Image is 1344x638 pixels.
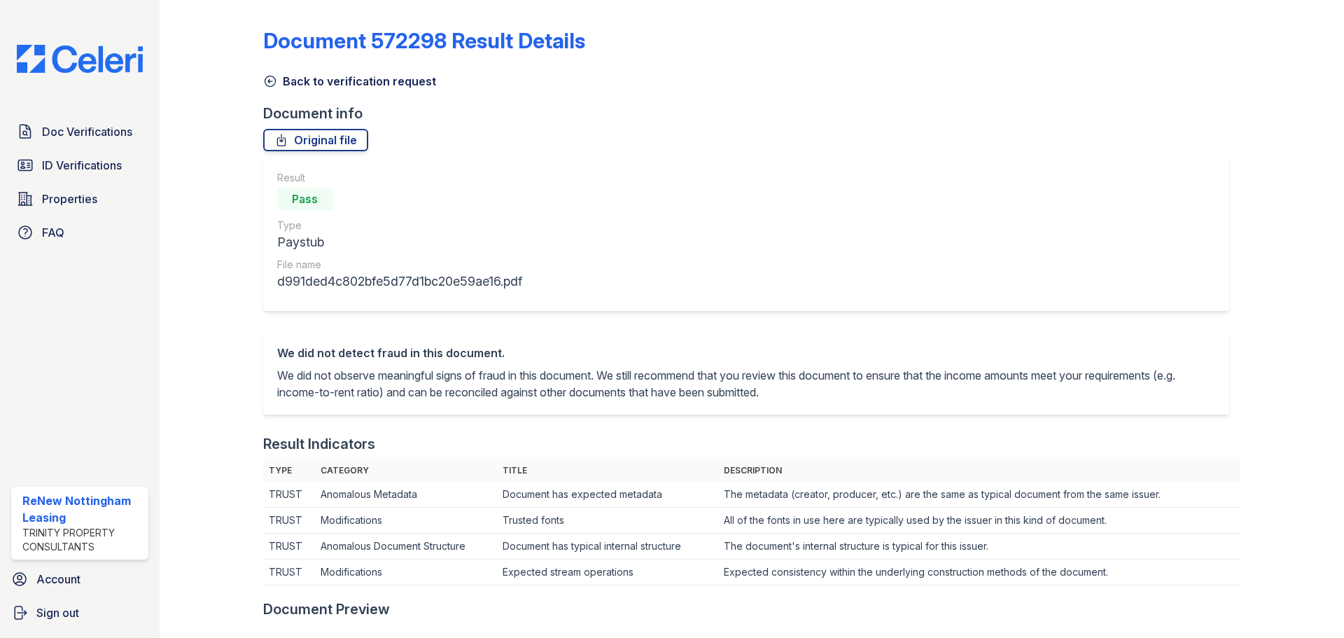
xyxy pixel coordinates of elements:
td: All of the fonts in use here are typically used by the issuer in this kind of document. [718,508,1240,534]
a: ID Verifications [11,151,148,179]
div: Document Preview [263,599,390,619]
td: TRUST [263,508,316,534]
td: TRUST [263,560,316,585]
td: Trusted fonts [497,508,718,534]
div: d991ded4c802bfe5d77d1bc20e59ae16.pdf [277,272,522,291]
a: Account [6,565,154,593]
td: Expected stream operations [497,560,718,585]
a: Doc Verifications [11,118,148,146]
span: Doc Verifications [42,123,132,140]
a: Document 572298 Result Details [263,28,585,53]
th: Description [718,459,1240,482]
div: Result Indicators [263,434,375,454]
div: Result [277,171,522,185]
td: Expected consistency within the underlying construction methods of the document. [718,560,1240,585]
div: ReNew Nottingham Leasing [22,492,143,526]
td: The document's internal structure is typical for this issuer. [718,534,1240,560]
a: Sign out [6,599,154,627]
td: TRUST [263,534,316,560]
th: Type [263,459,316,482]
span: Properties [42,190,97,207]
a: Original file [263,129,368,151]
img: CE_Logo_Blue-a8612792a0a2168367f1c8372b55b34899dd931a85d93a1a3d3e32e68fde9ad4.png [6,45,154,73]
div: Document info [263,104,1240,123]
td: The metadata (creator, producer, etc.) are the same as typical document from the same issuer. [718,482,1240,508]
div: File name [277,258,522,272]
div: Pass [277,188,333,210]
div: Type [277,219,522,233]
td: Document has typical internal structure [497,534,718,560]
span: Account [36,571,80,588]
td: Modifications [315,560,497,585]
td: TRUST [263,482,316,508]
td: Document has expected metadata [497,482,718,508]
div: Trinity Property Consultants [22,526,143,554]
a: FAQ [11,219,148,247]
a: Back to verification request [263,73,436,90]
th: Category [315,459,497,482]
td: Anomalous Metadata [315,482,497,508]
span: ID Verifications [42,157,122,174]
p: We did not observe meaningful signs of fraud in this document. We still recommend that you review... [277,367,1215,401]
div: Paystub [277,233,522,252]
th: Title [497,459,718,482]
td: Modifications [315,508,497,534]
td: Anomalous Document Structure [315,534,497,560]
span: FAQ [42,224,64,241]
span: Sign out [36,604,79,621]
div: We did not detect fraud in this document. [277,345,1215,361]
a: Properties [11,185,148,213]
